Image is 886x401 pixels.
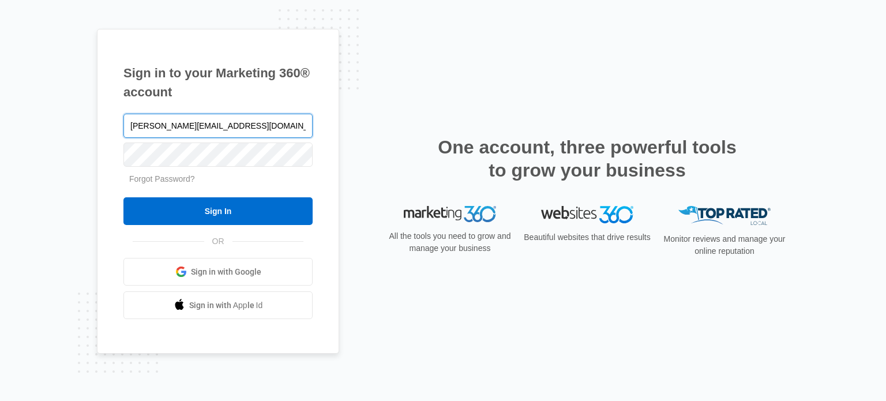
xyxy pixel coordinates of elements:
p: All the tools you need to grow and manage your business [385,230,515,254]
a: Forgot Password? [129,174,195,183]
h2: One account, three powerful tools to grow your business [434,136,740,182]
img: Top Rated Local [678,206,771,225]
a: Sign in with Apple Id [123,291,313,319]
img: Websites 360 [541,206,633,223]
h1: Sign in to your Marketing 360® account [123,63,313,102]
img: Marketing 360 [404,206,496,222]
input: Email [123,114,313,138]
p: Monitor reviews and manage your online reputation [660,233,789,257]
p: Beautiful websites that drive results [523,231,652,243]
a: Sign in with Google [123,258,313,286]
span: Sign in with Apple Id [189,299,263,312]
span: Sign in with Google [191,266,261,278]
input: Sign In [123,197,313,225]
span: OR [204,235,232,248]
